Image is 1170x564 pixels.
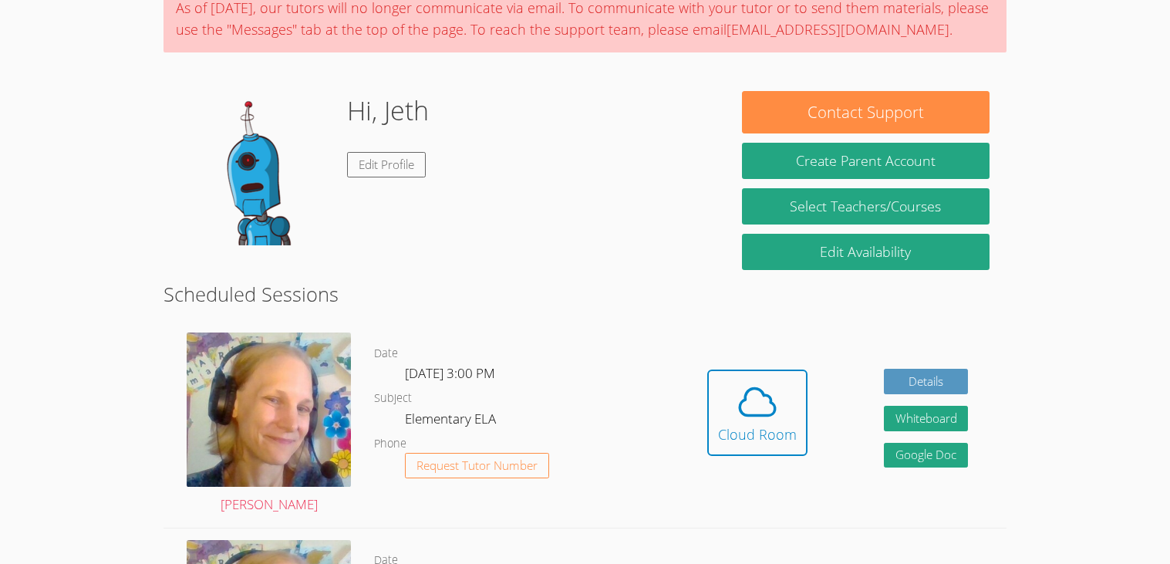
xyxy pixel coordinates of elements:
span: [DATE] 3:00 PM [405,364,495,382]
h2: Scheduled Sessions [164,279,1006,309]
dd: Elementary ELA [405,408,499,434]
button: Request Tutor Number [405,453,549,478]
a: [PERSON_NAME] [187,333,351,515]
h1: Hi, Jeth [347,91,429,130]
a: Details [884,369,969,394]
a: Google Doc [884,443,969,468]
a: Edit Availability [742,234,989,270]
a: Select Teachers/Courses [742,188,989,225]
img: default.png [180,91,335,245]
dt: Phone [374,434,406,454]
button: Whiteboard [884,406,969,431]
img: avatar.png [187,333,351,487]
button: Contact Support [742,91,989,133]
div: Cloud Room [718,424,797,445]
button: Create Parent Account [742,143,989,179]
dt: Subject [374,389,412,408]
button: Cloud Room [707,370,808,456]
dt: Date [374,344,398,363]
span: Request Tutor Number [416,460,538,471]
a: Edit Profile [347,152,426,177]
